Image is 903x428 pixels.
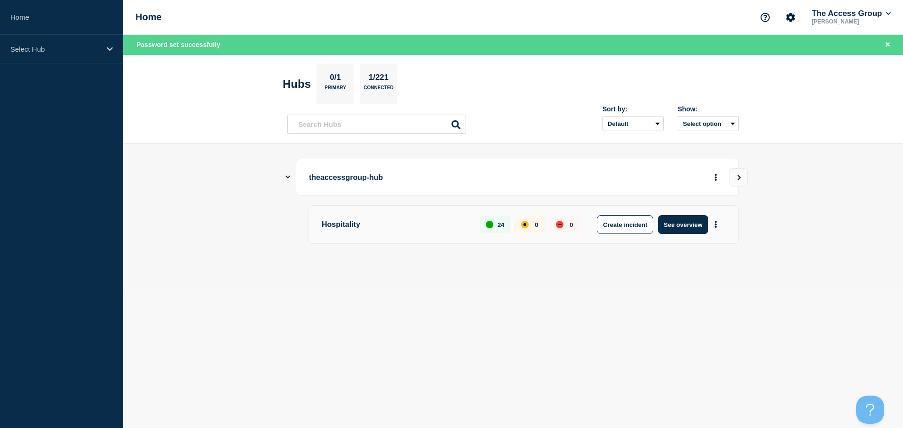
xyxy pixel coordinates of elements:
[365,73,392,85] p: 1/221
[322,215,469,234] p: Hospitality
[856,396,884,424] iframe: Help Scout Beacon - Open
[556,221,563,228] div: down
[678,105,739,113] div: Show:
[287,115,466,134] input: Search Hubs
[135,12,162,23] h1: Home
[10,45,101,53] p: Select Hub
[570,221,573,228] p: 0
[364,85,393,95] p: Connected
[309,169,569,186] p: theaccessgroup-hub
[283,78,311,91] h2: Hubs
[810,9,893,18] button: The Access Group
[602,105,664,113] div: Sort by:
[285,174,290,181] button: Show Connected Hubs
[486,221,493,228] div: up
[678,116,739,131] button: Select option
[755,8,775,27] button: Support
[882,39,894,50] button: Close banner
[710,216,722,233] button: More actions
[521,221,529,228] div: affected
[498,221,504,228] p: 24
[710,169,722,186] button: More actions
[729,168,748,187] button: View
[597,215,653,234] button: Create incident
[325,85,346,95] p: Primary
[326,73,345,85] p: 0/1
[658,215,708,234] button: See overview
[535,221,538,228] p: 0
[781,8,800,27] button: Account settings
[810,18,893,25] p: [PERSON_NAME]
[602,116,664,131] select: Sort by
[136,41,220,48] span: Password set successfully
